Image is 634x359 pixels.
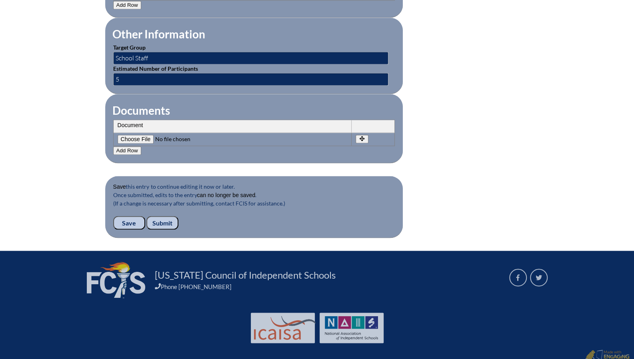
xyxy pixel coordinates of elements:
input: Submit [146,216,178,229]
img: NAIS Logo [325,316,378,340]
input: Save [113,216,145,229]
legend: Documents [112,104,171,117]
legend: Other Information [112,27,206,41]
label: Estimated Number of Participants [113,65,198,72]
b: can no longer be saved [197,192,256,198]
img: Int'l Council Advancing Independent School Accreditation logo [254,316,316,340]
img: FCIS_logo_white [87,262,145,298]
p: Once submitted, edits to the entry . (If a change is necessary after submitting, contact FCIS for... [113,191,395,216]
div: Phone [PHONE_NUMBER] [155,283,500,290]
b: Save [113,183,126,190]
label: Target Group [113,44,146,51]
p: this entry to continue editing it now or later. [113,182,395,191]
a: [US_STATE] Council of Independent Schools [152,268,339,281]
th: Document [114,120,352,133]
button: Add Row [113,146,141,155]
button: Add Row [113,1,141,9]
